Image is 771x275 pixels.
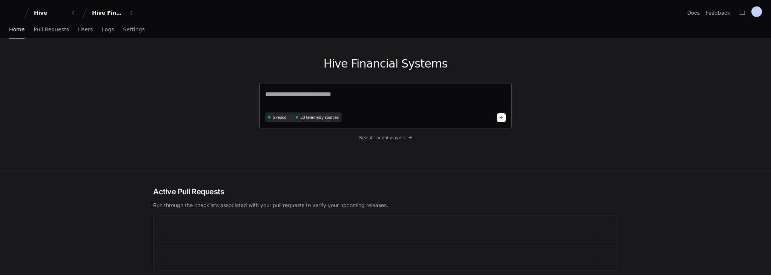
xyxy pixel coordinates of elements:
[687,9,700,17] a: Docs
[102,27,114,32] span: Logs
[31,6,79,20] button: Hive
[153,201,618,209] p: Run through the checklists associated with your pull requests to verify your upcoming releases.
[259,135,512,141] a: See all recent players
[9,27,25,32] span: Home
[102,21,114,38] a: Logs
[34,27,69,32] span: Pull Requests
[78,21,93,38] a: Users
[34,21,69,38] a: Pull Requests
[78,27,93,32] span: Users
[89,6,137,20] button: Hive Financial Systems
[92,9,124,17] div: Hive Financial Systems
[300,115,338,120] span: 33 telemetry sources
[123,21,144,38] a: Settings
[259,57,512,71] h1: Hive Financial Systems
[359,135,405,141] span: See all recent players
[34,9,66,17] div: Hive
[123,27,144,32] span: Settings
[706,9,730,17] button: Feedback
[153,186,618,197] h2: Active Pull Requests
[9,21,25,38] a: Home
[273,115,286,120] span: 5 repos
